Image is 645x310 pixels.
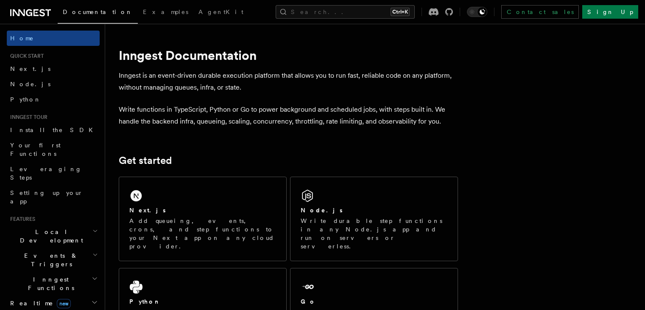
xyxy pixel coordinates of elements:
[7,138,100,161] a: Your first Functions
[119,104,458,127] p: Write functions in TypeScript, Python or Go to power background and scheduled jobs, with steps bu...
[7,122,100,138] a: Install the SDK
[301,297,316,306] h2: Go
[7,272,100,296] button: Inngest Functions
[7,216,35,223] span: Features
[119,155,172,166] a: Get started
[57,299,71,308] span: new
[119,70,458,93] p: Inngest is an event-driven durable execution platform that allows you to run fast, reliable code ...
[301,206,343,214] h2: Node.js
[7,114,47,121] span: Inngest tour
[7,31,100,46] a: Home
[7,275,92,292] span: Inngest Functions
[193,3,249,23] a: AgentKit
[290,177,458,261] a: Node.jsWrite durable step functions in any Node.js app and run on servers or serverless.
[7,92,100,107] a: Python
[10,81,50,87] span: Node.js
[276,5,415,19] button: Search...Ctrl+K
[10,189,83,205] span: Setting up your app
[58,3,138,24] a: Documentation
[119,48,458,63] h1: Inngest Documentation
[391,8,410,16] kbd: Ctrl+K
[10,127,98,133] span: Install the SDK
[582,5,638,19] a: Sign Up
[7,185,100,209] a: Setting up your app
[7,76,100,92] a: Node.js
[7,53,44,59] span: Quick start
[129,297,161,306] h2: Python
[63,8,133,15] span: Documentation
[10,65,50,72] span: Next.js
[10,166,82,181] span: Leveraging Steps
[7,251,92,268] span: Events & Triggers
[198,8,243,15] span: AgentKit
[138,3,193,23] a: Examples
[7,161,100,185] a: Leveraging Steps
[467,7,487,17] button: Toggle dark mode
[129,217,276,251] p: Add queueing, events, crons, and step functions to your Next app on any cloud provider.
[7,224,100,248] button: Local Development
[501,5,579,19] a: Contact sales
[10,34,34,42] span: Home
[119,177,287,261] a: Next.jsAdd queueing, events, crons, and step functions to your Next app on any cloud provider.
[143,8,188,15] span: Examples
[10,142,61,157] span: Your first Functions
[7,299,71,307] span: Realtime
[7,248,100,272] button: Events & Triggers
[7,228,92,245] span: Local Development
[10,96,41,103] span: Python
[7,61,100,76] a: Next.js
[301,217,447,251] p: Write durable step functions in any Node.js app and run on servers or serverless.
[129,206,166,214] h2: Next.js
